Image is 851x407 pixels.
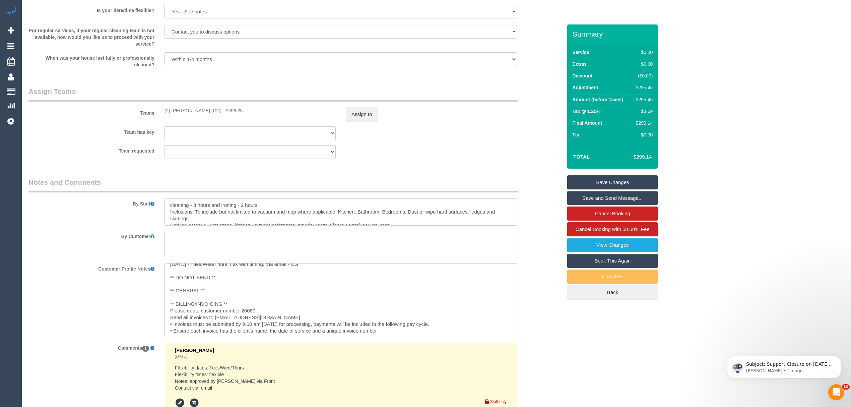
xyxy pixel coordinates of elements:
[28,86,518,102] legend: Assign Teams
[576,226,650,232] span: Cancel Booking with 50.00% Fee
[613,154,652,160] h4: $299.14
[567,254,658,268] a: Book This Again
[23,145,159,154] label: Team requested
[175,354,187,359] a: [DATE]
[717,342,851,389] iframe: Intercom notifications message
[842,384,850,390] span: 10
[165,107,336,114] div: 5 hours x $41.25/hour
[23,126,159,135] label: Team has key
[572,61,587,67] label: Extras
[633,61,653,67] div: $0.00
[572,49,589,56] label: Service
[572,131,579,138] label: Tip
[633,72,653,79] div: ($0.00)
[572,108,600,115] label: Tax @ 1.25%
[572,96,623,103] label: Amount (before Taxes)
[175,348,214,353] span: [PERSON_NAME]
[28,177,518,192] legend: Notes and Comments
[346,107,378,121] button: Assign to
[23,342,159,351] label: Comments
[23,5,159,14] label: Is your date/time flexible?
[633,84,653,91] div: $295.45
[23,107,159,116] label: Teams
[4,7,17,16] img: Automaid Logo
[828,384,844,400] iframe: Intercom live chat
[567,207,658,221] a: Cancel Booking
[23,231,159,240] label: By Customer
[567,285,658,299] a: Back
[633,49,653,56] div: $0.00
[23,198,159,207] label: By Staff
[572,120,602,126] label: Final Amount
[23,52,159,68] label: When was your house last fully or professionally cleaned?
[633,96,653,103] div: $295.45
[490,399,507,404] small: Staff only
[573,154,590,160] strong: Total
[175,364,507,391] pre: Flexibility dates: Tues/Wed/Thurs Flexibility times: flexible Notes: approved by [PERSON_NAME] vi...
[573,30,654,38] h3: Summary
[23,25,159,47] label: For regular services, if your regular cleaning team is not available, how would you like us to pr...
[567,191,658,205] a: Save and Send Message...
[142,346,149,352] span: 1
[633,120,653,126] div: $299.14
[633,108,653,115] div: $3.69
[23,263,159,272] label: Customer Profile Notes
[567,175,658,189] a: Save Changes
[567,238,658,252] a: View Changes
[633,131,653,138] div: $0.00
[567,222,658,236] a: Cancel Booking with 50.00% Fee
[572,72,592,79] label: Discount
[572,84,598,91] label: Adjustment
